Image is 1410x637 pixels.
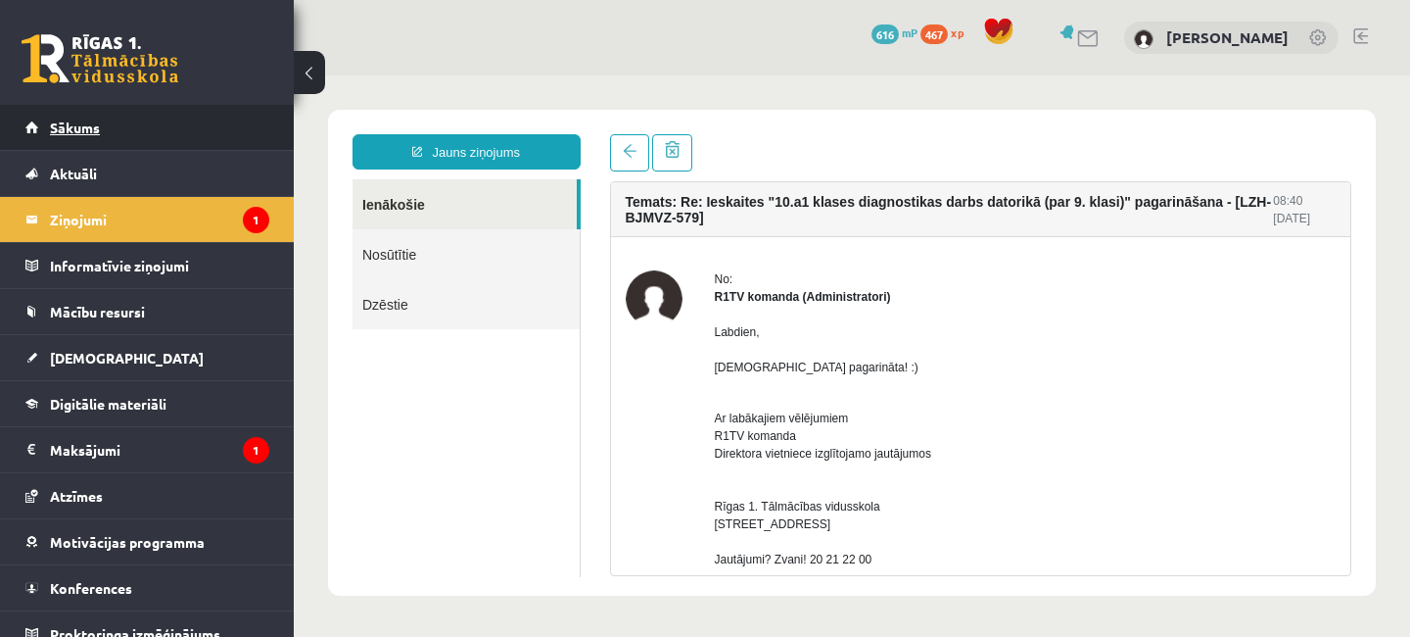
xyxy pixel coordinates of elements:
span: xp [951,24,963,40]
a: Motivācijas programma [25,519,269,564]
span: 467 [920,24,948,44]
img: R1TV komanda [332,195,389,252]
span: Mācību resursi [50,303,145,320]
p: Labdien, [DEMOGRAPHIC_DATA] pagarināta! :) [421,248,1043,301]
legend: Informatīvie ziņojumi [50,243,269,288]
a: [PERSON_NAME] [1166,27,1289,47]
span: Digitālie materiāli [50,395,166,413]
a: Aktuāli [25,151,269,196]
a: 616 mP [871,24,917,40]
a: Ienākošie [59,104,283,154]
a: [DEMOGRAPHIC_DATA] [25,335,269,380]
div: 08:40 [DATE] [979,117,1042,152]
a: Maksājumi1 [25,427,269,472]
img: Maikls Juganovs [1134,29,1153,49]
p: Ar labākajiem vēlējumiem R1TV komanda Direktora vietniece izglītojamo jautājumos Rīgas 1. Tālmācī... [421,317,1043,634]
span: Aktuāli [50,165,97,182]
i: 1 [243,437,269,464]
a: Nosūtītie [59,154,286,204]
span: Konferences [50,579,132,597]
legend: Maksājumi [50,427,269,472]
legend: Ziņojumi [50,197,269,242]
a: Konferences [25,565,269,611]
a: Sākums [25,105,269,150]
a: Ziņojumi1 [25,197,269,242]
span: Sākums [50,119,100,136]
a: Informatīvie ziņojumi [25,243,269,288]
a: 467 xp [920,24,973,40]
strong: R1TV komanda (Administratori) [421,215,597,228]
span: Motivācijas programma [50,533,205,551]
span: mP [902,24,917,40]
span: Atzīmes [50,487,103,505]
a: Digitālie materiāli [25,381,269,426]
i: 1 [243,207,269,233]
h4: Temats: Re: Ieskaites "10.a1 klases diagnostikas darbs datorikā (par 9. klasi)" pagarināšana - [L... [332,119,980,150]
a: Rīgas 1. Tālmācības vidusskola [22,34,178,83]
a: Dzēstie [59,204,286,254]
span: [DEMOGRAPHIC_DATA] [50,349,204,367]
span: 616 [871,24,899,44]
a: Jauns ziņojums [59,59,287,94]
a: Atzīmes [25,473,269,518]
div: No: [421,195,1043,213]
a: Mācību resursi [25,289,269,334]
